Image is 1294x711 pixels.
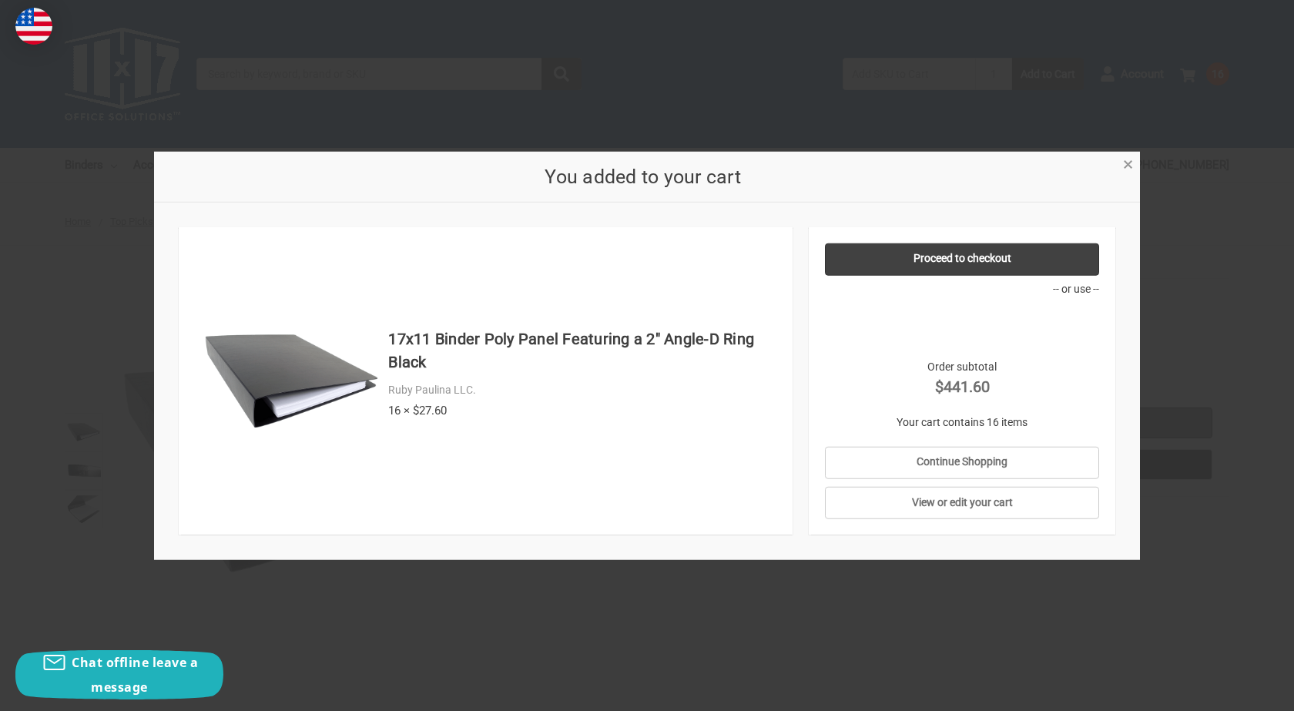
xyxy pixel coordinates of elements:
[825,487,1100,519] a: View or edit your cart
[388,327,776,374] h4: 17x11 Binder Poly Panel Featuring a 2" Angle-D Ring Black
[825,358,1100,397] div: Order subtotal
[825,243,1100,275] a: Proceed to checkout
[825,374,1100,397] strong: $441.60
[825,414,1100,430] p: Your cart contains 16 items
[388,401,776,419] div: 16 × $27.60
[388,382,776,398] div: Ruby Paulina LLC.
[825,446,1100,478] a: Continue Shopping
[1120,155,1136,171] a: Close
[203,292,380,470] img: 17x11 Binder Poly Panel Featuring a 2" Angle-D Ring Black
[179,162,1108,191] h2: You added to your cart
[72,654,198,696] span: Chat offline leave a message
[15,650,223,699] button: Chat offline leave a message
[15,8,52,45] img: duty and tax information for United States
[825,280,1100,297] p: -- or use --
[1123,153,1133,176] span: ×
